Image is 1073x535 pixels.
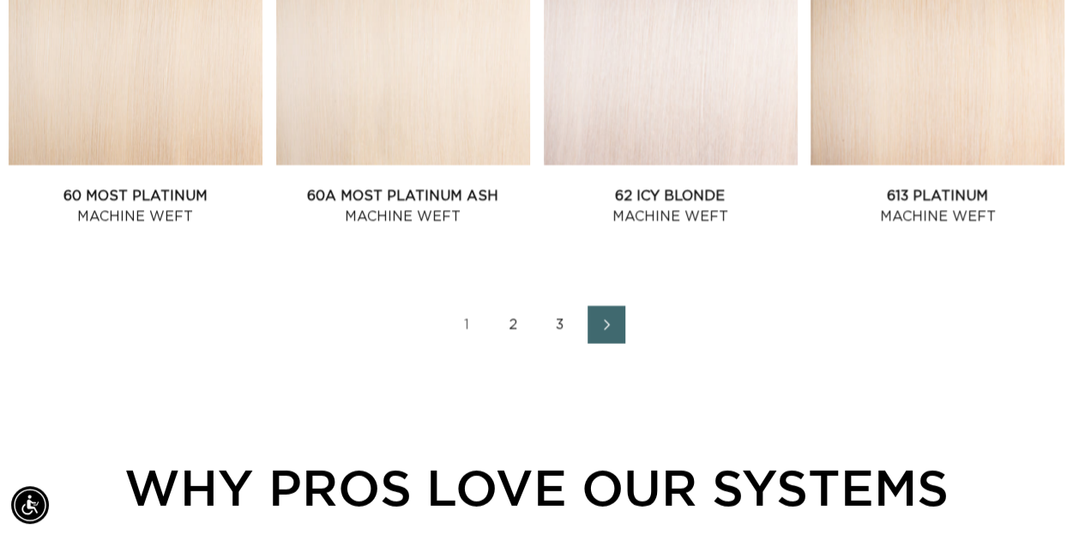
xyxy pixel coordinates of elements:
[9,306,1064,344] nav: Pagination
[811,186,1064,227] a: 613 Platinum Machine Weft
[93,450,980,525] div: WHY PROS LOVE OUR SYSTEMS
[449,306,486,344] a: Page 1
[276,186,530,227] a: 60A Most Platinum Ash Machine Weft
[544,186,798,227] a: 62 Icy Blonde Machine Weft
[9,186,262,227] a: 60 Most Platinum Machine Weft
[11,486,49,524] div: Accessibility Menu
[495,306,533,344] a: Page 2
[588,306,625,344] a: Next page
[987,453,1073,535] iframe: Chat Widget
[541,306,579,344] a: Page 3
